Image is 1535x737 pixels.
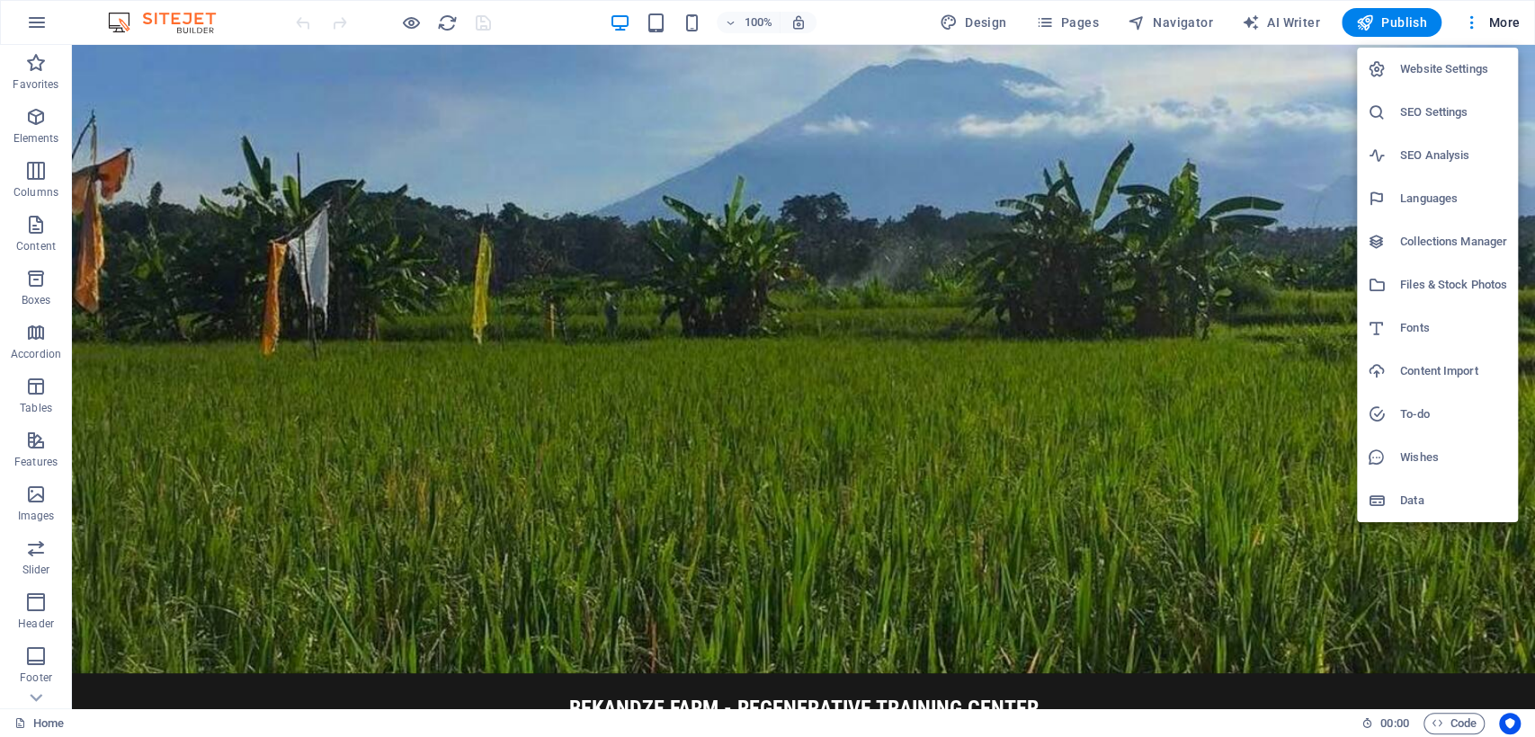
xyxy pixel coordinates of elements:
[1400,490,1507,511] h6: Data
[1400,145,1507,166] h6: SEO Analysis
[1400,360,1507,382] h6: Content Import
[1400,317,1507,339] h6: Fonts
[1400,231,1507,253] h6: Collections Manager
[1400,188,1507,209] h6: Languages
[1400,404,1507,425] h6: To-do
[1400,447,1507,468] h6: Wishes
[1400,274,1507,296] h6: Files & Stock Photos
[1400,58,1507,80] h6: Website Settings
[1400,102,1507,123] h6: SEO Settings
